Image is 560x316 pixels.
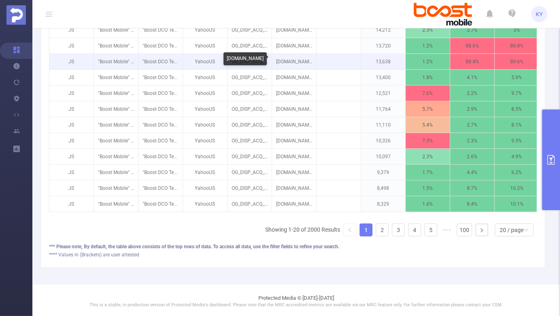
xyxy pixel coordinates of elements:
[228,101,272,117] p: OG_DISP_ACQ_YHOO_AWR_NA_UPPER_IND_PRGM_FY25_RTG-DCOTestMap_300x250 [9616066]
[272,70,316,85] p: [DOMAIN_NAME]
[392,224,405,236] a: 3
[228,196,272,212] p: OG_DISP_ACQ_YHOO_AWR_NA_UPPER_IND_PRGM_FY25_RTG-DCOTestMap_300x250 [9616066]
[361,117,405,133] p: 11,110
[272,38,316,54] p: [DOMAIN_NAME]
[138,181,183,196] p: "Boost DCO Test FY25" [280591]
[94,101,138,117] p: "Boost Mobile" [27637]
[272,86,316,101] p: [DOMAIN_NAME]
[228,86,272,101] p: OG_DISP_ACQ_YHOO_AWR_NA_UPPER_IND_PRGM_FY25_RTG-DCOTestMap_300x600 [9616067]
[457,224,472,236] li: 100
[94,165,138,180] p: "Boost Mobile" [27637]
[183,70,227,85] p: YahooUS
[138,70,183,85] p: "Boost DCO Test FY25" [280591]
[94,149,138,164] p: "Boost Mobile" [27637]
[49,101,94,117] p: JS
[183,181,227,196] p: YahooUS
[183,38,227,54] p: YahooUS
[376,224,389,236] li: 2
[361,86,405,101] p: 12,521
[360,224,372,236] a: 1
[94,196,138,212] p: "Boost Mobile" [27637]
[183,149,227,164] p: YahooUS
[224,52,267,65] div: [DOMAIN_NAME]
[406,196,450,212] p: 1.6%
[450,22,494,38] p: 2.7%
[228,165,272,180] p: OG_DISP_ACQ_YHOO_AWR_NA_UPPER_IND_PRGM_FY25_RTG-DCOTestNoMap_300x250 [9616071]
[450,181,494,196] p: 8.7%
[495,117,539,133] p: 8.1%
[49,165,94,180] p: JS
[94,38,138,54] p: "Boost Mobile" [27637]
[94,22,138,38] p: "Boost Mobile" [27637]
[361,149,405,164] p: 10,097
[450,165,494,180] p: 4.4%
[495,22,539,38] p: 5%
[49,243,537,250] div: *** Please note, By default, the table above consists of the top rows of data. To access all data...
[361,181,405,196] p: 8,498
[94,70,138,85] p: "Boost Mobile" [27637]
[228,38,272,54] p: OG_DISP_ACQ_YHOO_AWR_NA_UPPER_IND_PRGM_FY25_RTG-DCOTestMap_728x90 [9616069]
[53,302,540,309] p: This is a stable, in production version of Protected Media's dashboard. Please note that the MRC ...
[406,165,450,180] p: 1.7%
[347,228,352,232] i: icon: left
[360,224,373,236] li: 1
[406,101,450,117] p: 5.7%
[183,165,227,180] p: YahooUS
[138,149,183,164] p: "Boost DCO Test FY25" [280591]
[343,224,356,236] li: Previous Page
[524,228,529,233] i: icon: down
[495,70,539,85] p: 5.9%
[392,224,405,236] li: 3
[361,165,405,180] p: 9,379
[409,224,421,236] a: 4
[138,22,183,38] p: "Boost DCO Test FY25" [280591]
[272,22,316,38] p: [DOMAIN_NAME]
[272,54,316,69] p: [DOMAIN_NAME]
[406,149,450,164] p: 2.3%
[49,22,94,38] p: JS
[272,133,316,148] p: [DOMAIN_NAME]
[450,149,494,164] p: 2.6%
[361,54,405,69] p: 13,638
[49,251,537,258] div: **** Values in (Brackets) are user attested
[272,196,316,212] p: [DOMAIN_NAME]
[495,149,539,164] p: 4.9%
[450,54,494,69] p: 88.4%
[138,38,183,54] p: "Boost DCO Test FY25" [280591]
[457,224,472,236] a: 100
[450,117,494,133] p: 2.7%
[94,181,138,196] p: "Boost Mobile" [27637]
[495,133,539,148] p: 9.5%
[272,117,316,133] p: [DOMAIN_NAME]
[475,224,488,236] li: Next Page
[138,54,183,69] p: "Boost DCO Test FY25" [280591]
[272,149,316,164] p: [DOMAIN_NAME]
[450,101,494,117] p: 2.9%
[272,181,316,196] p: [DOMAIN_NAME]
[406,70,450,85] p: 1.8%
[450,133,494,148] p: 2.3%
[479,228,484,233] i: icon: right
[49,133,94,148] p: JS
[441,224,454,236] li: Next 5 Pages
[228,70,272,85] p: OG_DISP_ACQ_YHOO_AWR_NA_UPPER_IND_PRGM_FY25_RTG-DCOTestMap_300x250 [9616066]
[49,70,94,85] p: JS
[406,133,450,148] p: 7.3%
[361,38,405,54] p: 13,720
[183,22,227,38] p: YahooUS
[94,86,138,101] p: "Boost Mobile" [27637]
[228,149,272,164] p: OG_DISP_ACQ_YHOO_AWR_NA_UPPER_IND_PRGM_FY25_RTG-DCOTestMap_160x600 [9616068]
[406,54,450,69] p: 1.2%
[49,181,94,196] p: JS
[406,117,450,133] p: 5.4%
[138,196,183,212] p: "Boost DCO Test FY25" [280591]
[441,224,454,236] span: •••
[49,149,94,164] p: JS
[376,224,388,236] a: 2
[450,196,494,212] p: 8.4%
[361,22,405,38] p: 14,212
[94,54,138,69] p: "Boost Mobile" [27637]
[361,101,405,117] p: 11,764
[495,181,539,196] p: 10.2%
[361,133,405,148] p: 10,326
